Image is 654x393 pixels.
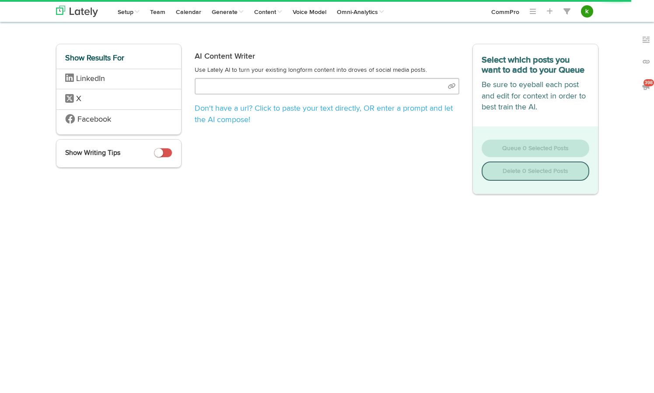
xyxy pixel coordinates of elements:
[644,79,654,86] span: 398
[195,105,453,124] span: , OR enter a prompt and let the AI compose!
[195,53,459,61] h2: AI Content Writer
[642,57,651,66] img: links_off.svg
[502,145,569,151] span: Queue 0 Selected Posts
[76,95,81,103] span: X
[482,140,589,157] button: Queue 0 Selected Posts
[77,116,111,123] span: Facebook
[195,66,459,74] p: Use Lately AI to turn your existing longform content into droves of social media posts.
[642,35,651,44] img: keywords_off.svg
[482,80,589,113] p: Be sure to eyeball each post and edit for context in order to best train the AI.
[482,161,589,181] button: Delete 0 Selected Posts
[56,6,98,17] img: logo_lately_bg_light.svg
[195,105,453,124] a: Don't have a url? Click to paste your text directly
[642,82,651,91] img: announcements_off.svg
[581,5,593,18] button: k
[76,75,105,83] span: LinkedIn
[65,54,124,62] span: Show Results For
[482,53,589,75] h3: Select which posts you want to add to your Queue
[65,150,120,157] span: Show Writing Tips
